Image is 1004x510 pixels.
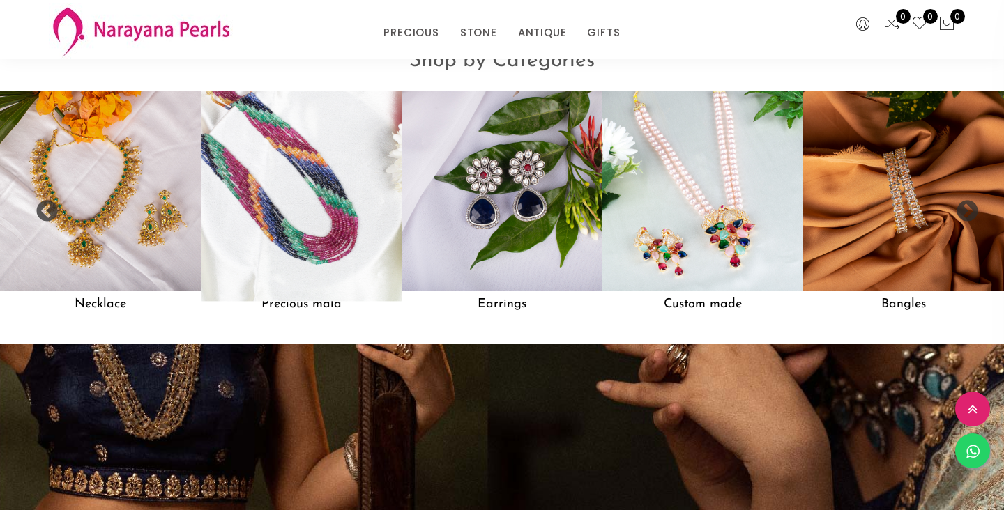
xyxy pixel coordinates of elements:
img: Precious mala [191,80,412,301]
img: Earrings [402,91,602,291]
h5: Precious mala [201,291,402,318]
a: 0 [911,15,928,33]
a: 0 [884,15,901,33]
button: Previous [35,200,49,214]
a: STONE [460,22,497,43]
span: 0 [923,9,938,24]
span: 0 [950,9,965,24]
h5: Earrings [402,291,602,318]
img: Bangles [803,91,1004,291]
a: ANTIQUE [518,22,567,43]
button: 0 [938,15,955,33]
h5: Bangles [803,291,1004,318]
a: GIFTS [587,22,620,43]
a: PRECIOUS [383,22,439,43]
span: 0 [896,9,911,24]
button: Next [955,200,969,214]
img: Custom made [602,91,803,291]
h5: Custom made [602,291,803,318]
